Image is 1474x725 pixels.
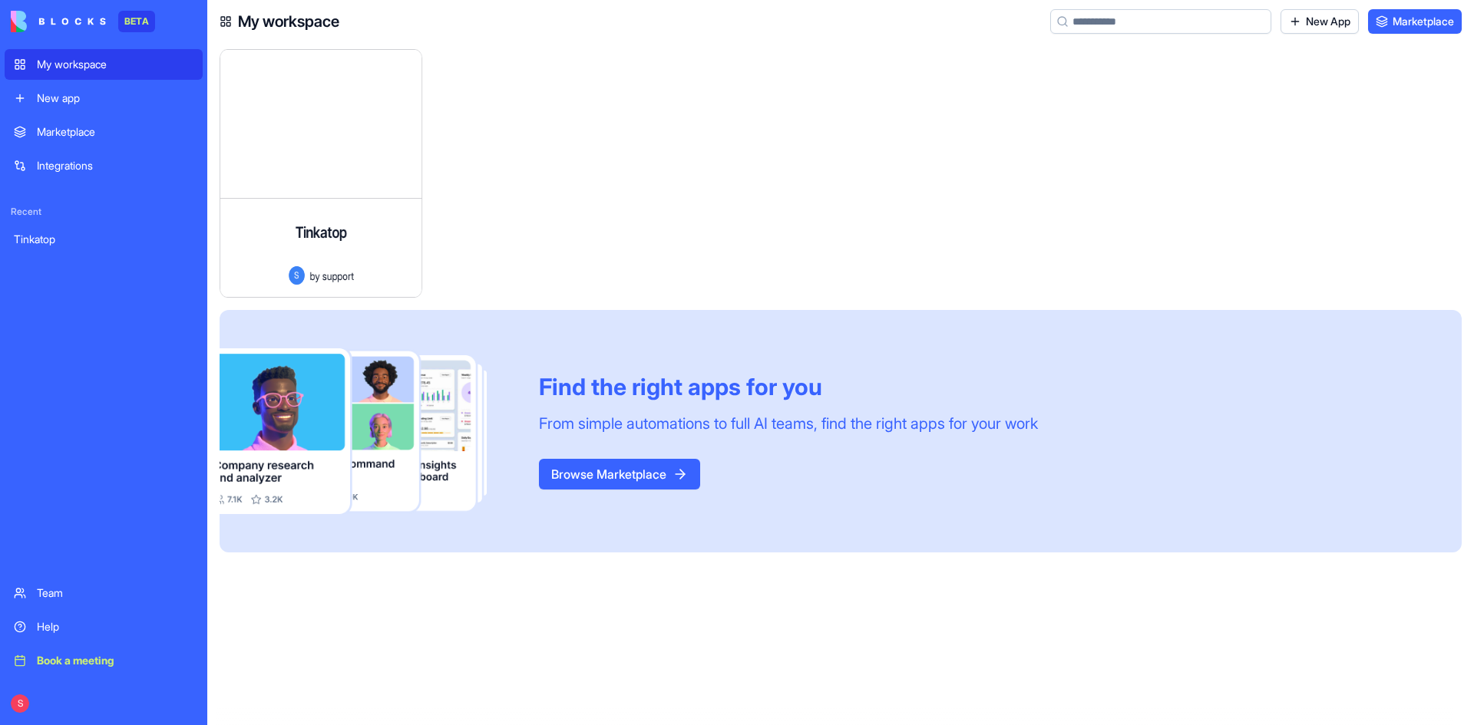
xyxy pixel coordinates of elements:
[220,49,458,298] a: TinkatopSbysupport
[5,611,203,642] a: Help
[5,206,203,218] span: Recent
[5,578,203,608] a: Team
[1281,9,1359,34] a: New App
[37,619,193,634] div: Help
[37,585,193,601] div: Team
[118,11,155,32] div: BETA
[37,653,193,668] div: Book a meeting
[5,117,203,147] a: Marketplace
[1368,9,1462,34] a: Marketplace
[539,459,700,489] button: Browse Marketplace
[539,466,700,482] a: Browse Marketplace
[11,11,155,32] a: BETA
[295,222,346,243] h4: Tinkatop
[37,158,193,173] div: Integrations
[11,11,106,32] img: logo
[37,124,193,140] div: Marketplace
[289,266,304,285] span: S
[5,224,203,255] a: Tinkatop
[539,373,1038,400] div: Find the right apps for you
[5,83,203,114] a: New app
[5,645,203,676] a: Book a meeting
[539,413,1038,434] div: From simple automations to full AI teams, find the right apps for your work
[5,49,203,80] a: My workspace
[14,232,193,247] div: Tinkatop
[238,11,339,32] h4: My workspace
[322,268,353,284] span: support
[37,57,193,72] div: My workspace
[11,694,29,713] span: S
[37,91,193,106] div: New app
[5,150,203,181] a: Integrations
[309,268,319,284] span: by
